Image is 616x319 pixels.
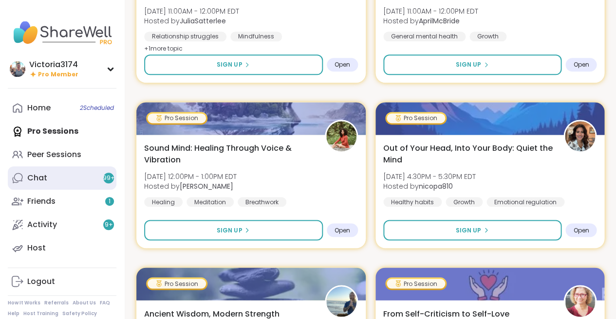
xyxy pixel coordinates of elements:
span: Open [573,226,589,234]
img: ShareWell Nav Logo [8,16,116,50]
span: Open [335,226,350,234]
b: nicopa810 [419,181,453,191]
span: Pro Member [38,71,78,79]
div: Pro Session [148,113,206,123]
a: Safety Policy [62,310,97,317]
div: Meditation [187,197,234,207]
span: [DATE] 12:00PM - 1:00PM EDT [144,172,237,181]
div: Victoria3174 [29,59,78,70]
span: [DATE] 4:30PM - 5:30PM EDT [383,172,476,181]
div: Host [27,243,46,253]
a: Home2Scheduled [8,96,116,120]
a: Referrals [44,300,69,306]
div: Growth [446,197,483,207]
b: [PERSON_NAME] [180,181,233,191]
div: Chat [27,173,47,183]
span: Hosted by [144,16,239,26]
img: Joana_Ayala [326,121,356,151]
button: Sign Up [383,54,562,75]
div: Home [27,103,51,113]
a: Peer Sessions [8,143,116,166]
div: Healthy habits [383,197,442,207]
span: Hosted by [383,181,476,191]
b: JuliaSatterlee [180,16,226,26]
span: Sign Up [456,226,481,234]
span: Open [335,61,350,69]
span: [DATE] 11:00AM - 12:00PM EDT [383,6,478,16]
span: 2 Scheduled [80,104,114,112]
span: Out of Your Head, Into Your Body: Quiet the Mind [383,142,553,166]
div: Friends [27,196,56,207]
a: About Us [73,300,96,306]
div: Growth [469,32,506,41]
div: Healing [144,197,183,207]
div: Activity [27,219,57,230]
span: 1 [109,197,111,206]
img: nicopa810 [565,121,595,151]
div: Logout [27,276,55,287]
div: Pro Session [148,279,206,288]
a: Logout [8,270,116,293]
div: Emotional regulation [486,197,564,207]
div: Pro Session [387,279,445,288]
div: General mental health [383,32,466,41]
img: GokuCloud [326,286,356,317]
button: Sign Up [144,54,323,75]
div: Pro Session [387,113,445,123]
span: Sign Up [456,60,481,69]
div: Peer Sessions [27,149,81,160]
span: Open [573,61,589,69]
div: Mindfulness [230,32,282,41]
a: Host Training [23,310,58,317]
a: Friends1 [8,190,116,213]
span: Sound Mind: Healing Through Voice & Vibration [144,142,314,166]
button: Sign Up [383,220,562,240]
a: Help [8,310,19,317]
a: How It Works [8,300,40,306]
span: 9 + [105,221,113,229]
img: Victoria3174 [10,61,25,77]
span: Hosted by [144,181,237,191]
div: Breathwork [238,197,286,207]
span: Sign Up [217,60,242,69]
a: Host [8,236,116,260]
a: Chat99+ [8,166,116,190]
img: Fausta [565,286,595,317]
b: AprilMcBride [419,16,460,26]
button: Sign Up [144,220,323,240]
span: Hosted by [383,16,478,26]
div: Relationship struggles [144,32,226,41]
span: Sign Up [217,226,242,234]
a: Activity9+ [8,213,116,236]
a: FAQ [100,300,110,306]
span: [DATE] 11:00AM - 12:00PM EDT [144,6,239,16]
span: 99 + [103,174,115,182]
